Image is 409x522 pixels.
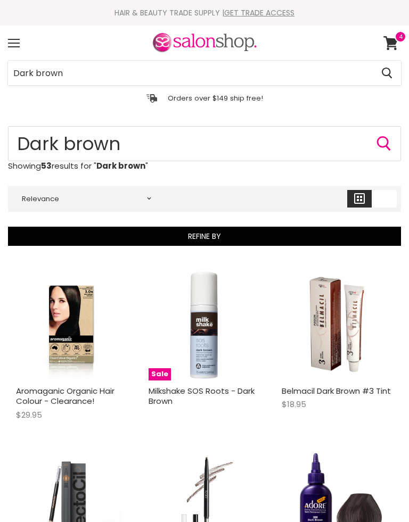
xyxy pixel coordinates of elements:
[16,385,114,407] a: Aromaganic Organic Hair Colour - Clearance!
[282,399,306,410] span: $18.95
[41,160,52,171] strong: 53
[282,269,393,380] a: Belmacil Dark Brown #3 Tint
[149,269,260,380] img: Milkshake SOS Roots - Dark Brown
[149,385,255,407] a: Milkshake SOS Roots - Dark Brown
[7,60,402,86] form: Product
[8,126,401,161] input: Search
[149,269,260,380] a: Milkshake SOS Roots - Dark BrownSale
[168,94,263,103] p: Orders over $149 ship free!
[149,368,171,380] span: Sale
[16,269,127,380] a: Aromaganic Organic Hair Colour - Clearance!
[282,385,391,396] a: Belmacil Dark Brown #3 Tint
[375,135,392,152] button: Search
[224,7,295,18] a: GET TRADE ACCESS
[8,61,373,85] input: Search
[8,126,401,161] form: Product
[373,61,401,85] button: Search
[8,227,401,246] button: Refine By
[96,160,145,171] strong: Dark brown
[16,409,42,420] span: $29.95
[8,161,401,170] p: Showing results for " "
